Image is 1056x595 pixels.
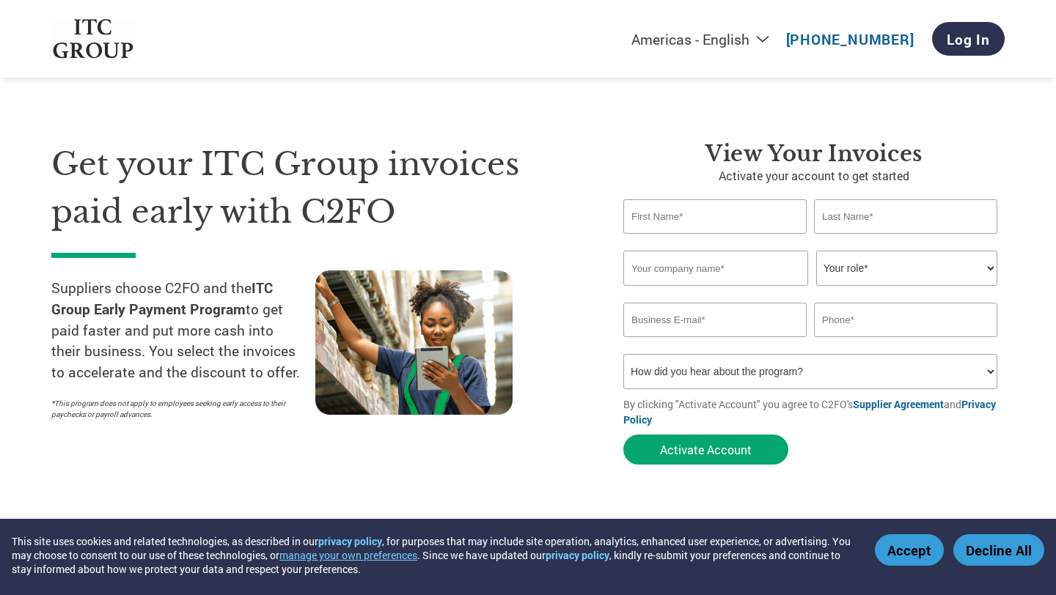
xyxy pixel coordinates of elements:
input: Last Name* [814,199,997,234]
div: Inavlid Email Address [623,339,807,348]
input: Phone* [814,303,997,337]
button: Accept [875,534,944,566]
input: Invalid Email format [623,303,807,337]
a: privacy policy [546,548,609,562]
input: First Name* [623,199,807,234]
a: privacy policy [318,534,382,548]
p: Suppliers choose C2FO and the to get paid faster and put more cash into their business. You selec... [51,278,315,383]
select: Title/Role [816,251,997,286]
img: supply chain worker [315,270,513,415]
a: [PHONE_NUMBER] [786,30,914,48]
img: ITC Group [51,19,135,59]
p: By clicking "Activate Account" you agree to C2FO's and [623,396,1005,427]
p: *This program does not apply to employees seeking early access to their paychecks or payroll adva... [51,398,301,420]
a: Log In [932,22,1005,56]
div: Invalid company name or company name is too long [623,287,997,297]
h1: Get your ITC Group invoices paid early with C2FO [51,141,579,235]
div: Invalid last name or last name is too long [814,235,997,245]
h3: View Your Invoices [623,141,1005,167]
div: Invalid first name or first name is too long [623,235,807,245]
a: Privacy Policy [623,397,996,426]
a: Supplier Agreement [853,397,944,411]
div: Inavlid Phone Number [814,339,997,348]
button: Decline All [953,534,1044,566]
strong: ITC Group Early Payment Program [51,278,273,318]
button: Activate Account [623,435,788,465]
p: Activate your account to get started [623,167,1005,185]
div: This site uses cookies and related technologies, as described in our , for purposes that may incl... [12,534,854,576]
button: manage your own preferences [279,548,417,562]
input: Your company name* [623,251,808,286]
